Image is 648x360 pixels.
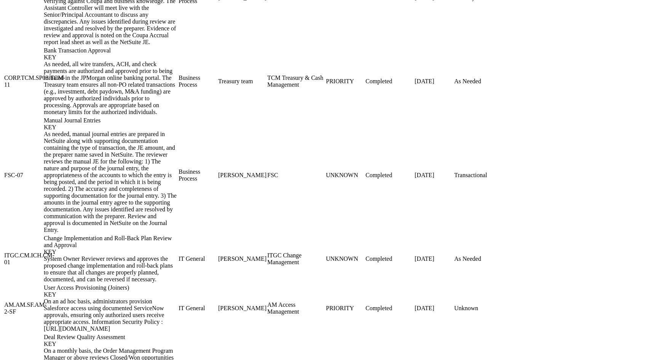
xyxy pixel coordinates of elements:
div: [PERSON_NAME] [218,172,266,179]
div: Manual Journal Entries [44,117,177,131]
div: [PERSON_NAME] [218,305,266,312]
div: [PERSON_NAME] [218,255,266,262]
div: Completed [365,305,413,312]
div: [DATE] [415,255,453,262]
div: [DATE] [415,172,453,179]
td: As Needed [454,235,502,283]
div: Bank Transaction Approval [44,47,177,61]
div: ITGC Change Management [267,252,324,266]
td: Business Process [178,47,217,116]
div: [DATE] [415,78,453,85]
div: As needed, all wire transfers, ACH, and check payments are authorized and approved prior to being... [44,61,177,116]
td: Transactional [454,117,502,234]
div: As needed, manual journal entries are prepared in NetSuite along with supporting documentation co... [44,131,177,233]
div: UNKNOWN [326,172,364,179]
div: FSC [267,172,324,179]
div: ITGC.CM.ICH.CM-01 [4,252,42,266]
div: PRIORITY [326,305,364,312]
div: Treasury team [218,78,266,85]
td: IT General [178,235,217,283]
div: Completed [365,78,413,85]
div: System Owner Reviewer reviews and approves the proposed change implementation and roll-back plans... [44,255,177,283]
div: CORP.TCM.SP03.TCM-11 [4,75,42,88]
div: Completed [365,172,413,179]
div: KEY [44,249,177,255]
div: Deal Review Quality Assessment [44,334,177,347]
div: Completed [365,255,413,262]
div: KEY [44,124,177,131]
div: AM.AM.SF.AM-2-SF [4,301,42,315]
td: Unknown [454,284,502,333]
td: Business Process [178,117,217,234]
div: FSC-07 [4,172,42,179]
div: User Access Provisioning (Joiners) [44,284,177,298]
div: PRIORITY [326,78,364,85]
div: UNKNOWN [326,255,364,262]
div: On an ad hoc basis, administrators provision Salesforce access using documented ServiceNow approv... [44,298,177,332]
div: KEY [44,54,177,61]
div: KEY [44,341,177,347]
td: IT General [178,284,217,333]
td: As Needed [454,47,502,116]
div: AM Access Management [267,301,324,315]
div: KEY [44,291,177,298]
div: TCM Treasury & Cash Management [267,75,324,88]
div: [DATE] [415,305,453,312]
div: Change Implementation and Roll-Back Plan Review and Approval [44,235,177,255]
